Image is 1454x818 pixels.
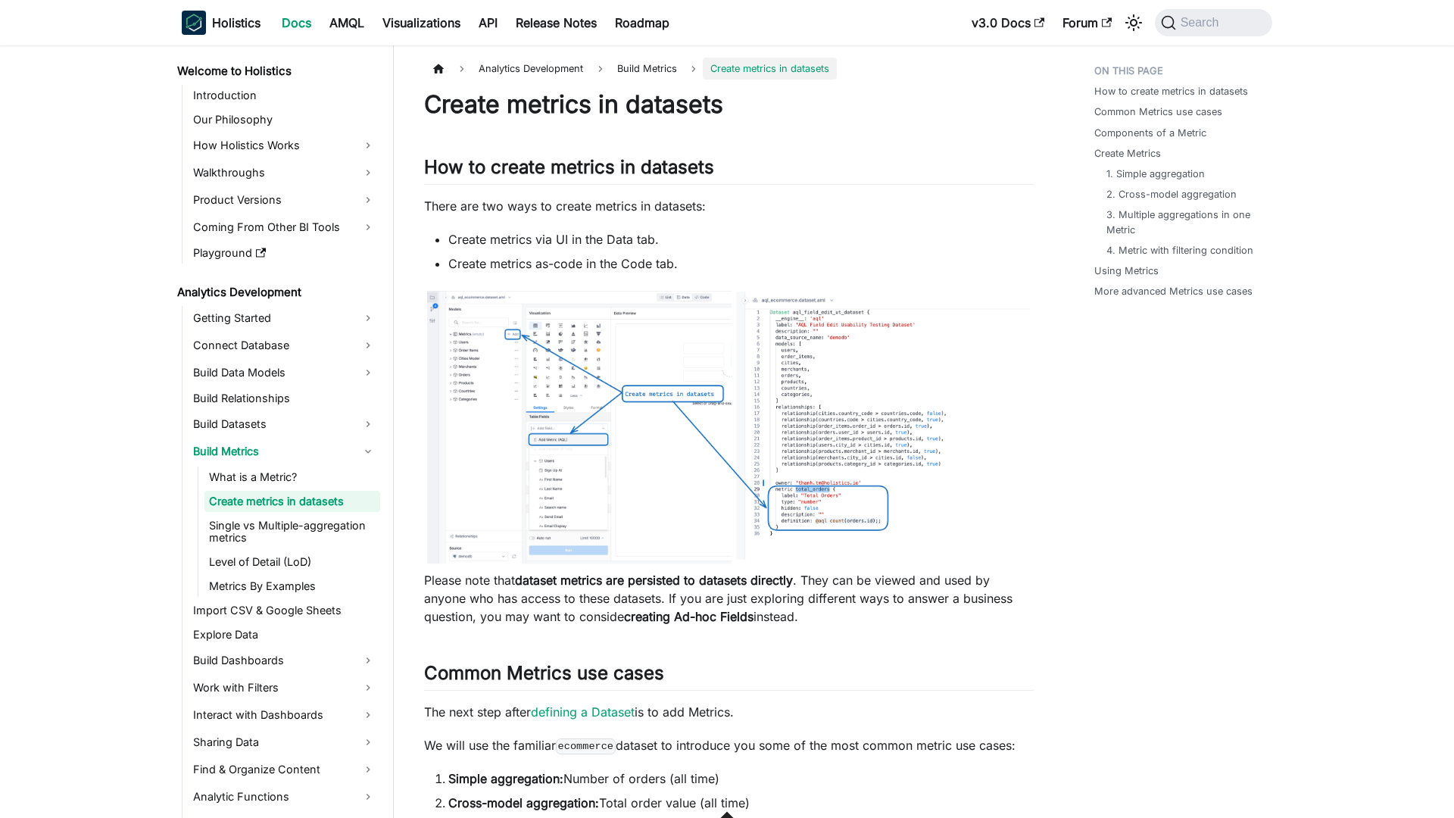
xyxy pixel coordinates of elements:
[471,58,591,80] span: Analytics Development
[320,11,373,35] a: AMQL
[173,61,380,82] a: Welcome to Holistics
[189,215,380,239] a: Coming From Other BI Tools
[182,11,206,35] img: Holistics
[424,288,1034,567] img: aql-create-dataset-metrics
[1155,9,1272,36] button: Search (Command+K)
[448,771,563,786] strong: Simple aggregation:
[1122,11,1146,35] button: Switch between dark and light mode (currently system mode)
[1094,146,1161,161] a: Create Metrics
[373,11,470,35] a: Visualizations
[212,14,261,32] b: Holistics
[173,282,380,303] a: Analytics Development
[167,45,394,818] nav: Docs sidebar
[448,795,599,810] strong: Cross-model aggregation:
[448,230,1034,248] li: Create metrics via UI in the Data tab.
[204,467,380,488] a: What is a Metric?
[204,515,380,548] a: Single vs Multiple-aggregation metrics
[1094,84,1248,98] a: How to create metrics in datasets
[204,491,380,512] a: Create metrics in datasets
[189,412,380,436] a: Build Datasets
[189,676,380,700] a: Work with Filters
[507,11,606,35] a: Release Notes
[556,738,616,754] code: ecommerce
[1176,16,1228,30] span: Search
[424,703,1034,721] p: The next step after is to add Metrics.
[424,89,1034,120] h1: Create metrics in datasets
[189,703,380,727] a: Interact with Dashboards
[606,11,679,35] a: Roadmap
[189,757,380,782] a: Find & Organize Content
[189,109,380,130] a: Our Philosophy
[624,609,754,624] strong: creating Ad-hoc Fields
[1094,126,1206,140] a: Components of a Metric
[189,600,380,621] a: Import CSV & Google Sheets
[189,439,380,464] a: Build Metrics
[189,361,380,385] a: Build Data Models
[189,730,380,754] a: Sharing Data
[189,161,380,185] a: Walkthroughs
[189,785,380,809] a: Analytic Functions
[189,388,380,409] a: Build Relationships
[189,648,380,673] a: Build Dashboards
[448,794,1034,812] li: Total order value (all time)
[204,576,380,597] a: Metrics By Examples
[182,11,261,35] a: HolisticsHolisticsHolistics
[1094,264,1159,278] a: Using Metrics
[448,770,1034,788] li: Number of orders (all time)
[424,58,453,80] a: Home page
[189,242,380,264] a: Playground
[189,306,380,330] a: Getting Started
[703,58,837,80] span: Create metrics in datasets
[1094,284,1253,298] a: More advanced Metrics use cases
[1106,243,1253,258] a: 4. Metric with filtering condition
[424,571,1034,626] p: Please note that . They can be viewed and used by anyone who has access to these datasets. If you...
[204,551,380,573] a: Level of Detail (LoD)
[963,11,1053,35] a: v3.0 Docs
[189,333,380,357] a: Connect Database
[424,662,1034,691] h2: Common Metrics use cases
[189,624,380,645] a: Explore Data
[424,736,1034,754] p: We will use the familiar dataset to introduce you some of the most common metric use cases:
[531,704,635,720] a: defining a Dataset
[189,188,380,212] a: Product Versions
[273,11,320,35] a: Docs
[1094,105,1222,119] a: Common Metrics use cases
[424,156,1034,185] h2: How to create metrics in datasets
[1106,187,1237,201] a: 2. Cross-model aggregation
[610,58,685,80] span: Build Metrics
[189,85,380,106] a: Introduction
[1106,208,1257,236] a: 3. Multiple aggregations in one Metric
[424,58,1034,80] nav: Breadcrumbs
[448,254,1034,273] li: Create metrics as-code in the Code tab.
[189,133,380,158] a: How Holistics Works
[515,573,793,588] strong: dataset metrics are persisted to datasets directly
[1053,11,1121,35] a: Forum
[1106,167,1205,181] a: 1. Simple aggregation
[424,197,1034,215] p: There are two ways to create metrics in datasets:
[470,11,507,35] a: API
